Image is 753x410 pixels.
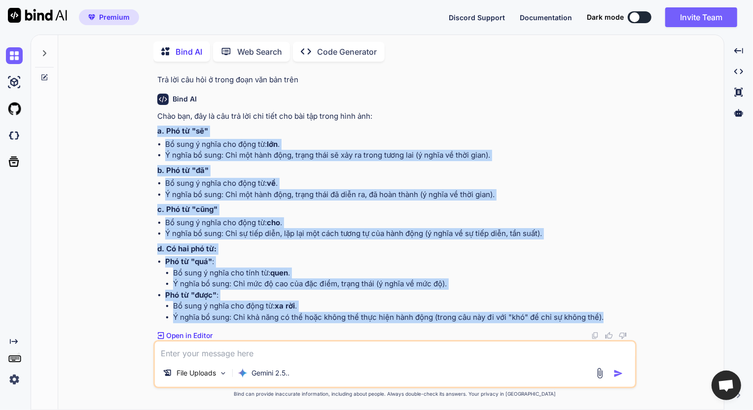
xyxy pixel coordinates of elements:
strong: xa rời [275,301,295,310]
li: : [165,290,635,323]
li: Ý nghĩa bổ sung: Chỉ một hành động, trạng thái sẽ xảy ra trong tương lai (ý nghĩa về thời gian). [165,150,635,161]
span: Discord Support [449,13,505,22]
li: Bổ sung ý nghĩa cho động từ: . [165,178,635,189]
strong: Phó từ "được" [165,290,216,300]
button: Invite Team [665,7,737,27]
strong: quen [270,268,288,277]
img: copy [591,332,599,340]
img: premium [88,14,95,20]
span: Dark mode [587,12,624,22]
img: dislike [619,332,627,340]
p: Gemini 2.5.. [251,368,289,378]
p: Bind AI [176,46,202,58]
strong: lớn [267,139,278,149]
img: settings [6,371,23,388]
img: Bind AI [8,8,67,23]
strong: b. Phó từ "đã" [157,166,209,175]
li: Bổ sung ý nghĩa cho động từ: . [173,301,635,312]
span: Premium [99,12,130,22]
p: Code Generator [317,46,377,58]
strong: a. Phó từ "sẽ" [157,126,208,136]
button: Discord Support [449,12,505,23]
img: chat [6,47,23,64]
li: Ý nghĩa bổ sung: Chỉ mức độ cao của đặc điểm, trạng thái (ý nghĩa về mức độ). [173,278,635,290]
p: Chào bạn, đây là câu trả lời chi tiết cho bài tập trong hình ảnh: [157,111,635,122]
p: Web Search [237,46,282,58]
li: Ý nghĩa bổ sung: Chỉ một hành động, trạng thái đã diễn ra, đã hoàn thành (ý nghĩa về thời gian). [165,189,635,201]
strong: Phó từ "quá" [165,257,212,266]
p: Bind can provide inaccurate information, including about people. Always double-check its answers.... [153,390,637,398]
img: Pick Models [219,369,227,377]
li: Ý nghĩa bổ sung: Chỉ sự tiếp diễn, lặp lại một cách tương tự của hành động (ý nghĩa về sự tiếp di... [165,228,635,239]
li: Bổ sung ý nghĩa cho động từ: . [165,217,635,229]
img: attachment [594,368,606,379]
button: Documentation [520,12,572,23]
img: like [605,332,613,340]
p: File Uploads [177,368,216,378]
div: Mở cuộc trò chuyện [712,371,741,400]
li: : [165,256,635,290]
img: darkCloudIdeIcon [6,127,23,144]
span: Documentation [520,13,572,22]
strong: cho [267,218,280,227]
strong: về [267,178,276,188]
p: Trả lời câu hỏi ở trong đoạn văn bản trên [157,74,635,86]
li: Bổ sung ý nghĩa cho động từ: . [165,139,635,150]
h6: Bind AI [173,94,197,104]
img: Gemini 2.5 Pro [238,368,248,378]
strong: d. Có hai phó từ: [157,244,216,253]
img: icon [613,369,623,378]
li: Bổ sung ý nghĩa cho tính từ: . [173,268,635,279]
li: Ý nghĩa bổ sung: Chỉ khả năng có thể hoặc không thể thực hiện hành động (trong câu này đi với "kh... [173,312,635,323]
strong: c. Phó từ "cũng" [157,205,217,214]
button: premiumPremium [79,9,139,25]
p: Open in Editor [166,331,213,341]
img: ai-studio [6,74,23,91]
img: githubLight [6,101,23,117]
